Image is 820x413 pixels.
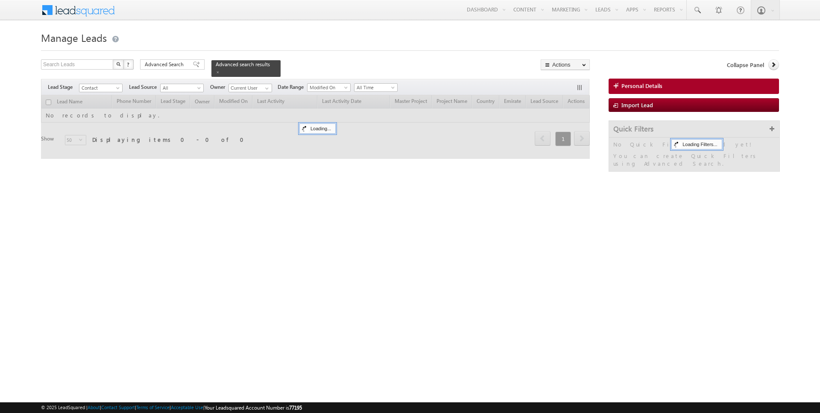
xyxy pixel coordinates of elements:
[727,61,764,69] span: Collapse Panel
[307,83,351,92] a: Modified On
[79,84,123,92] a: Contact
[261,84,271,93] a: Show All Items
[621,82,662,90] span: Personal Details
[171,404,203,410] a: Acceptable Use
[205,404,302,411] span: Your Leadsquared Account Number is
[101,404,135,410] a: Contact Support
[609,79,779,94] a: Personal Details
[136,404,170,410] a: Terms of Service
[88,404,100,410] a: About
[541,59,590,70] button: Actions
[127,61,131,68] span: ?
[145,61,186,68] span: Advanced Search
[354,84,395,91] span: All Time
[129,83,160,91] span: Lead Source
[41,31,107,44] span: Manage Leads
[289,404,302,411] span: 77195
[161,84,201,92] span: All
[123,59,134,70] button: ?
[671,139,722,149] div: Loading Filters...
[216,61,270,67] span: Advanced search results
[228,84,272,92] input: Type to Search
[41,404,302,412] span: © 2025 LeadSquared | | | | |
[354,83,398,92] a: All Time
[116,62,120,66] img: Search
[160,84,204,92] a: All
[48,83,79,91] span: Lead Stage
[307,84,348,91] span: Modified On
[278,83,307,91] span: Date Range
[79,84,120,92] span: Contact
[210,83,228,91] span: Owner
[299,123,336,134] div: Loading...
[621,101,653,108] span: Import Lead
